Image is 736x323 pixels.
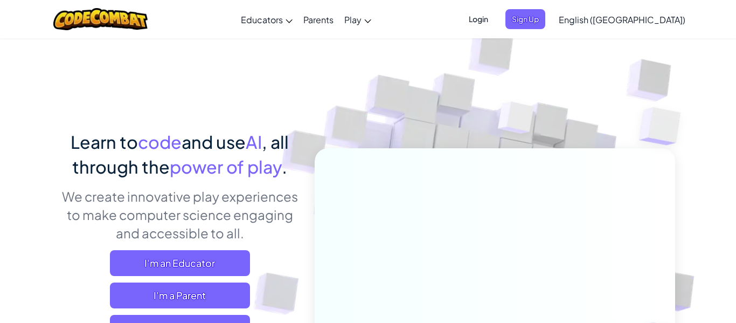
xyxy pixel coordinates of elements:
[344,14,362,25] span: Play
[170,156,282,177] span: power of play
[110,250,250,276] a: I'm an Educator
[138,131,182,153] span: code
[298,5,339,34] a: Parents
[478,80,556,161] img: Overlap cubes
[553,5,691,34] a: English ([GEOGRAPHIC_DATA])
[559,14,685,25] span: English ([GEOGRAPHIC_DATA])
[182,131,246,153] span: and use
[71,131,138,153] span: Learn to
[462,9,495,29] button: Login
[241,14,283,25] span: Educators
[505,9,545,29] button: Sign Up
[617,81,711,172] img: Overlap cubes
[61,187,298,242] p: We create innovative play experiences to make computer science engaging and accessible to all.
[110,283,250,308] a: I'm a Parent
[53,8,148,30] img: CodeCombat logo
[282,156,287,177] span: .
[246,131,262,153] span: AI
[339,5,377,34] a: Play
[235,5,298,34] a: Educators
